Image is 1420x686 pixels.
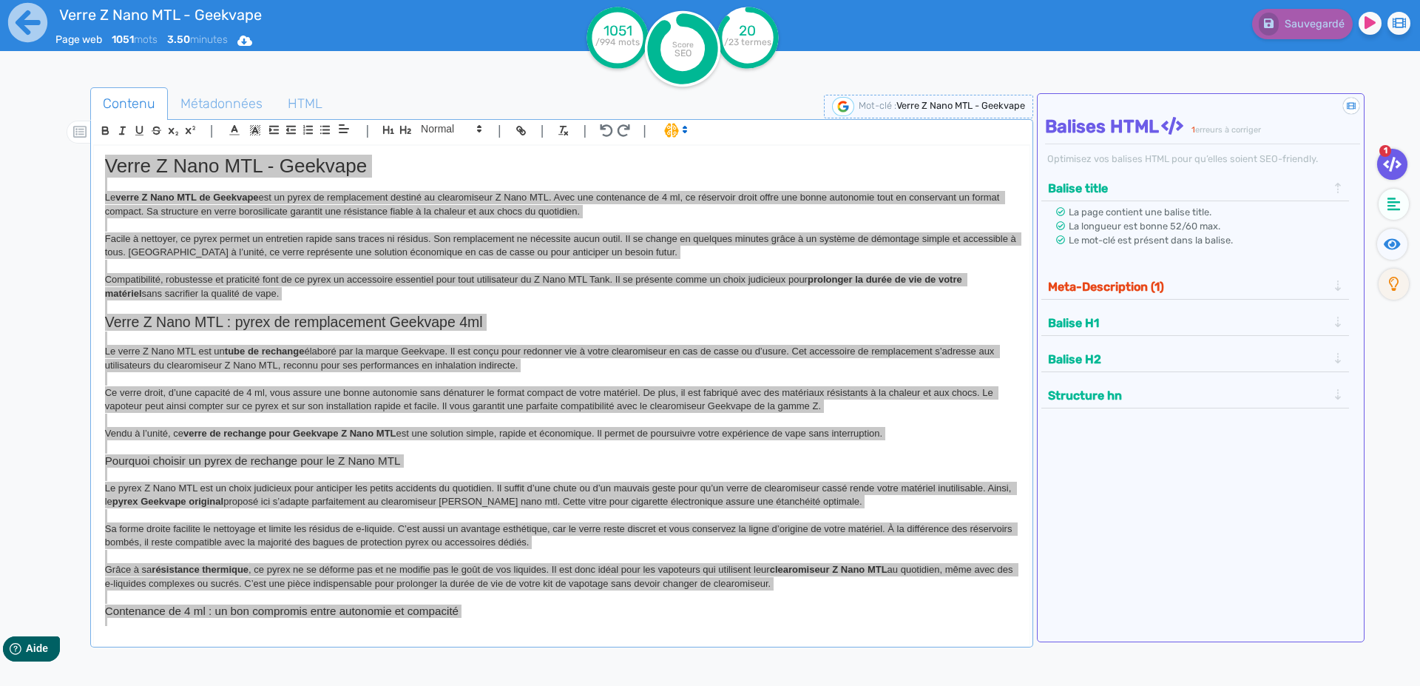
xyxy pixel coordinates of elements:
[583,121,586,141] span: |
[183,428,396,439] strong: verre de rechange pour Geekvape Z Nano MTL
[859,100,896,111] span: Mot-clé :
[75,12,98,24] span: Aide
[225,346,305,357] strong: tube de rechange
[105,232,1018,260] p: Facile à nettoyer, ce pyrex permet un entretien rapide sans traces ni résidus. Son remplacement n...
[1044,275,1348,299] div: Meta-Description (1)
[896,100,1025,111] span: Verre Z Nano MTL - Geekvape
[105,427,1018,440] p: Vendu à l’unité, ce est une solution simple, rapide et économique. Il permet de poursuivre votre ...
[603,22,632,39] tspan: 1051
[365,121,369,141] span: |
[105,386,1018,414] p: Ce verre droit, d’une capacité de 4 ml, vous assure une bonne autonomie sans dénaturer le format ...
[105,314,1018,331] h2: Verre Z Nano MTL : pyrex de remplacement Geekvape 4ml
[1045,116,1361,138] h4: Balises HTML
[105,273,1018,300] p: Compatibilité, robustesse et praticité font de ce pyrex un accessoire essentiel pour tout utilisa...
[498,121,501,141] span: |
[672,40,694,50] tspan: Score
[674,47,692,58] tspan: SEO
[740,22,757,39] tspan: 20
[167,33,228,46] span: minutes
[1044,347,1348,371] div: Balise H2
[334,120,354,138] span: Aligment
[167,33,190,46] b: 3.50
[90,87,168,121] a: Contenu
[1069,235,1233,246] span: Le mot-clé est présent dans la balise.
[105,191,1018,218] p: Le est un pyrex de remplacement destiné au clearomiseur Z Nano MTL. Avec une contenance de 4 ml, ...
[1044,383,1348,408] div: Structure hn
[1044,311,1348,335] div: Balise H1
[1191,125,1195,135] span: 1
[595,37,640,47] tspan: /994 mots
[541,121,544,141] span: |
[276,84,334,124] span: HTML
[105,522,1018,550] p: Sa forme droite facilite le nettoyage et limite les résidus de e-liquide. C’est aussi un avantage...
[1069,221,1220,232] span: La longueur est bonne 52/60 max.
[1044,383,1332,408] button: Structure hn
[55,33,102,46] span: Page web
[1285,18,1345,30] span: Sauvegardé
[105,274,965,298] strong: prolonger la durée de vie de votre matériel
[105,563,1018,591] p: Grâce à sa , ce pyrex ne se déforme pas et ne modifie pas le goût de vos liquides. Il est donc id...
[1044,347,1332,371] button: Balise H2
[657,121,692,139] span: I.Assistant
[105,155,1018,178] h1: Verre Z Nano MTL - Geekvape
[643,121,646,141] span: |
[1044,311,1332,335] button: Balise H1
[112,33,158,46] span: mots
[55,3,481,27] input: title
[1069,206,1211,218] span: La page contient une balise title.
[1044,176,1332,201] button: Balise title
[112,33,134,46] b: 1051
[724,37,771,47] tspan: /23 termes
[1045,152,1361,166] div: Optimisez vos balises HTML pour qu’elles soient SEO-friendly.
[1379,145,1391,157] span: 1
[112,496,223,507] strong: pyrex Geekvape original
[105,605,1018,618] h3: Contenance de 4 ml : un bon compromis entre autonomie et compacité
[1252,9,1353,39] button: Sauvegardé
[1044,275,1332,299] button: Meta-Description (1)
[115,192,258,203] strong: verre Z Nano MTL de Geekvape
[1044,176,1348,201] div: Balise title
[105,482,1018,509] p: Le pyrex Z Nano MTL est un choix judicieux pour anticiper les petits accidents du quotidien. Il s...
[168,87,275,121] a: Métadonnées
[105,345,1018,372] p: Le verre Z Nano MTL est un élaboré par la marque Geekvape. Il est conçu pour redonner vie à votre...
[105,454,1018,468] h3: Pourquoi choisir un pyrex de rechange pour le Z Nano MTL
[832,97,854,116] img: google-serp-logo.png
[1195,125,1261,135] span: erreurs à corriger
[770,564,887,575] strong: clearomiseur Z Nano MTL
[152,564,248,575] strong: résistance thermique
[275,87,335,121] a: HTML
[91,84,167,124] span: Contenu
[210,121,214,141] span: |
[169,84,274,124] span: Métadonnées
